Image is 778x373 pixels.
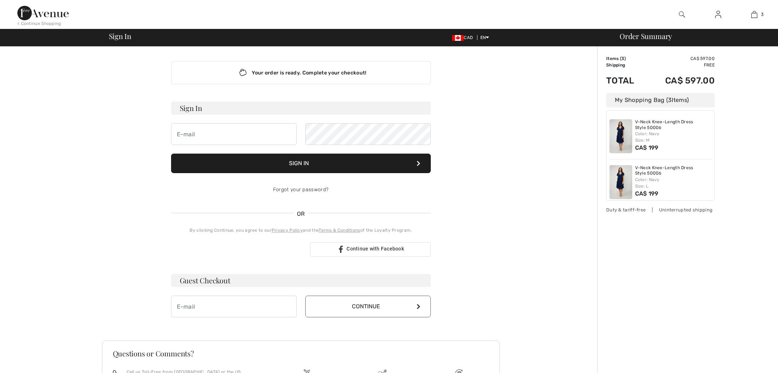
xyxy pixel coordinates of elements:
div: My Shopping Bag ( Items) [606,93,715,107]
span: CA$ 199 [635,144,659,151]
a: Privacy Policy [272,228,303,233]
td: Items ( ) [606,55,645,62]
img: Canadian Dollar [452,35,464,41]
td: Shipping [606,62,645,68]
img: V-Neck Knee-Length Dress Style 50006 [609,165,632,199]
img: V-Neck Knee-Length Dress Style 50006 [609,119,632,153]
a: V-Neck Knee-Length Dress Style 50006 [635,119,712,130]
span: 3 [621,56,624,61]
span: EN [480,35,489,40]
span: CAD [452,35,476,40]
span: Sign In [109,33,131,40]
button: Sign In [171,154,431,173]
h3: Guest Checkout [171,274,431,287]
td: Total [606,68,645,93]
div: Color: Navy Size: L [635,176,712,189]
h3: Questions or Comments? [113,350,489,357]
span: CA$ 199 [635,190,659,197]
span: Continue with Facebook [347,246,404,252]
a: Forgot your password? [273,186,328,193]
img: 1ère Avenue [17,6,69,20]
div: Duty & tariff-free | Uninterrupted shipping [606,206,715,213]
iframe: Sign in with Google Button [167,241,308,257]
div: Order Summary [611,33,774,40]
div: By clicking Continue, you agree to our and the of the Loyalty Program. [171,227,431,233]
div: Color: Navy Size: M [635,130,712,143]
div: < Continue Shopping [17,20,61,27]
input: E-mail [171,123,297,145]
button: Continue [305,296,431,317]
input: E-mail [171,296,297,317]
a: Terms & Conditions [319,228,360,233]
div: Sign in with Google. Opens in new tab [171,241,304,257]
a: V-Neck Knee-Length Dress Style 50006 [635,165,712,176]
a: Continue with Facebook [310,242,431,257]
h3: Sign In [171,102,431,115]
iframe: Sign in with Google Dialog [629,7,771,107]
span: OR [293,210,309,218]
div: Your order is ready. Complete your checkout! [171,61,431,84]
